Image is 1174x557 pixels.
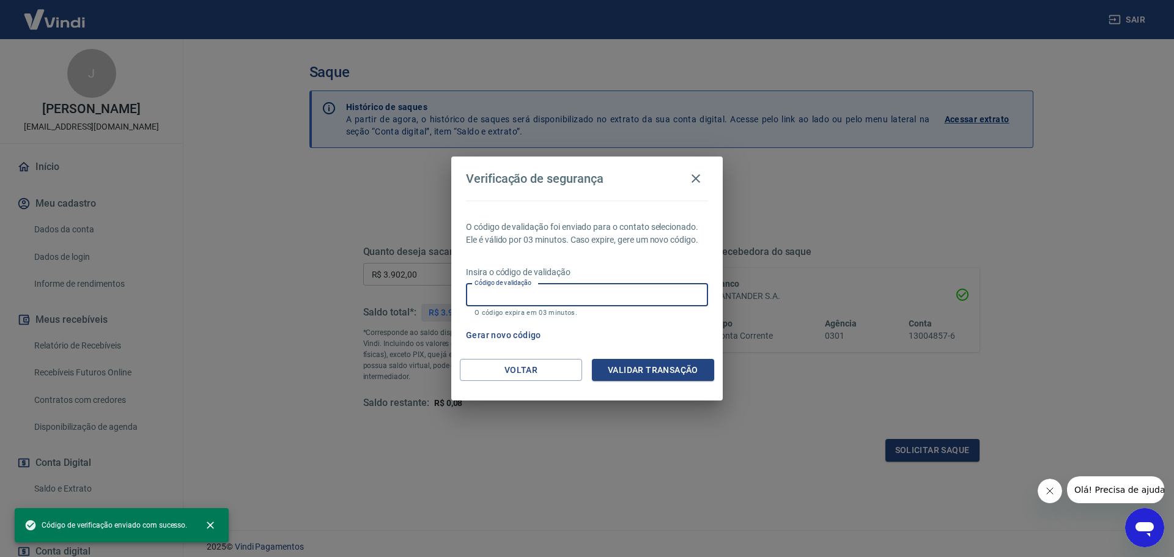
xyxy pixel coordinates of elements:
button: close [197,512,224,539]
iframe: Mensagem da empresa [1067,476,1164,503]
iframe: Fechar mensagem [1038,479,1062,503]
label: Código de validação [474,278,531,287]
button: Gerar novo código [461,324,546,347]
p: Insira o código de validação [466,266,708,279]
button: Voltar [460,359,582,382]
button: Validar transação [592,359,714,382]
span: Código de verificação enviado com sucesso. [24,519,187,531]
h4: Verificação de segurança [466,171,604,186]
p: O código de validação foi enviado para o contato selecionado. Ele é válido por 03 minutos. Caso e... [466,221,708,246]
iframe: Botão para abrir a janela de mensagens [1125,508,1164,547]
p: O código expira em 03 minutos. [474,309,700,317]
span: Olá! Precisa de ajuda? [7,9,103,18]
